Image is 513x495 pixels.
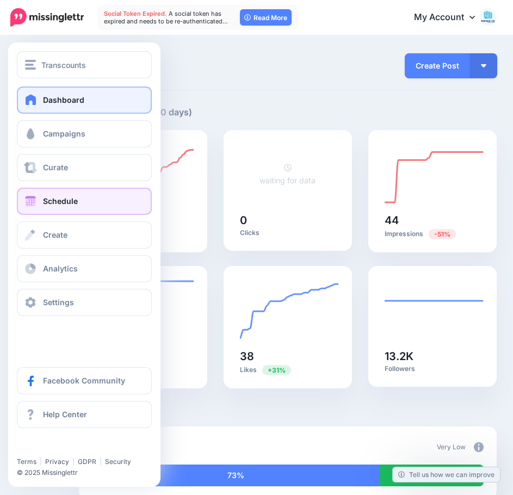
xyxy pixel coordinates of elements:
[385,364,480,373] p: Followers
[78,457,96,466] a: GDPR
[41,59,86,71] span: Transcounts
[43,230,67,239] span: Create
[481,64,486,67] img: arrow-down-white.png
[385,351,480,362] h5: 13.2K
[43,95,84,104] span: Dashboard
[240,215,336,226] h5: 0
[17,86,152,114] a: Dashboard
[43,264,78,273] span: Analytics
[45,457,69,466] a: Privacy
[43,298,74,307] span: Settings
[92,465,380,486] div: 73% of your posts in the last 30 days have been from Drip Campaigns
[380,465,484,486] div: 27% of your posts in the last 30 days were manually created (i.e. were not from Drip Campaigns or...
[17,457,36,466] a: Terms
[17,188,152,215] a: Schedule
[393,467,500,482] a: Tell us how we can improve
[40,457,42,466] span: |
[240,228,336,237] p: Clicks
[104,10,167,17] span: Social Token Expired.
[17,289,152,316] a: Settings
[17,221,152,249] a: Create
[100,457,102,466] span: |
[17,120,152,147] a: Campaigns
[17,154,152,181] a: Curate
[262,365,291,375] span: Previous period: 29
[104,10,228,25] span: A social token has expired and needs to be re-authenticated…
[43,129,85,138] span: Campaigns
[17,367,152,394] a: Facebook Community
[240,9,292,26] a: Read More
[105,457,131,466] a: Security
[240,351,336,362] h5: 38
[72,457,75,466] span: |
[403,4,497,31] a: My Account
[385,228,480,239] p: Impressions
[240,364,336,375] p: Likes
[17,467,131,478] li: © 2025 Missinglettr
[385,215,480,226] h5: 44
[79,402,497,416] h5: Posting Health
[17,401,152,428] a: Help Center
[17,51,152,78] button: Transcounts
[405,53,470,78] a: Create Post
[43,196,78,206] span: Schedule
[259,163,316,185] a: waiting for data
[25,60,36,70] img: menu.png
[43,163,68,172] span: Curate
[429,229,456,239] span: Previous period: 90
[474,442,484,452] img: info-circle-grey.png
[17,255,152,282] a: Analytics
[43,376,125,385] span: Facebook Community
[437,443,466,451] span: Very Low
[43,410,87,419] span: Help Center
[10,8,84,27] img: Missinglettr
